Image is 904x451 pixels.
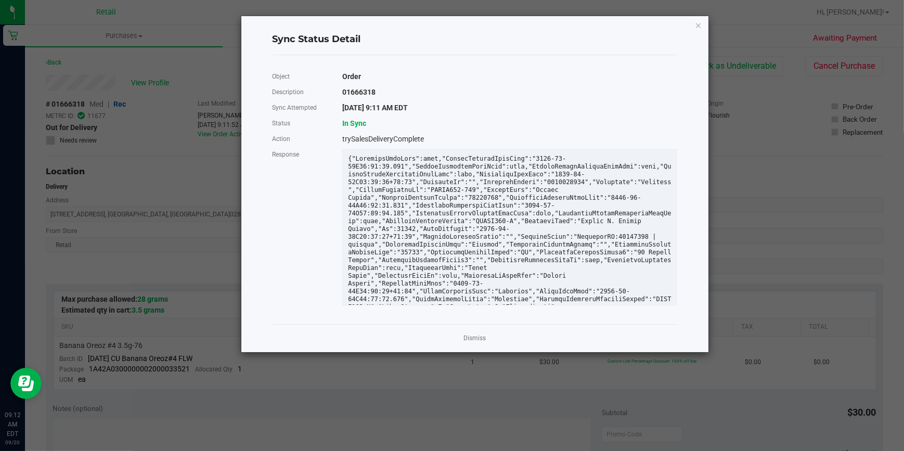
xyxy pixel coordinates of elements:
button: Close [695,19,702,31]
div: [DATE] 9:11 AM EDT [334,100,685,115]
div: Sync Attempted [265,100,335,115]
div: Object [265,69,335,84]
div: Description [265,84,335,100]
span: Sync Status Detail [273,33,361,46]
div: Response [265,147,335,162]
div: 01666318 [334,84,685,100]
div: Action [265,131,335,147]
div: Order [334,69,685,84]
iframe: Resource center [10,368,42,399]
a: Dismiss [463,334,486,343]
div: Status [265,115,335,131]
div: trySalesDeliveryComplete [334,131,685,147]
span: In Sync [342,119,366,127]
